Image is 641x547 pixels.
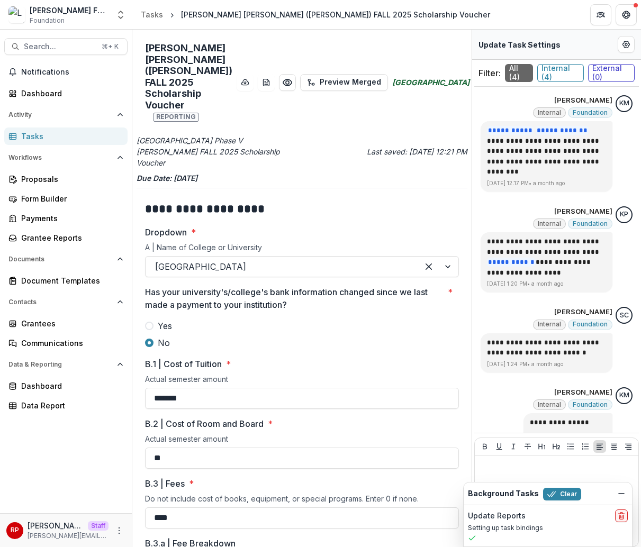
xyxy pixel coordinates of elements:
[564,440,577,453] button: Bullet List
[21,174,119,185] div: Proposals
[4,315,128,332] a: Grantees
[619,392,629,399] div: Kate Morris
[145,477,185,490] p: B.3 | Fees
[21,131,119,142] div: Tasks
[21,338,119,349] div: Communications
[8,154,113,161] span: Workflows
[137,7,167,22] a: Tasks
[554,387,612,398] p: [PERSON_NAME]
[145,358,222,370] p: B.1 | Cost of Tuition
[141,9,163,20] div: Tasks
[4,272,128,289] a: Document Templates
[21,400,119,411] div: Data Report
[28,520,84,531] p: [PERSON_NAME]
[8,361,113,368] span: Data & Reporting
[8,298,113,306] span: Contacts
[21,232,119,243] div: Grantee Reports
[536,440,548,453] button: Heading 1
[8,6,25,23] img: Lavelle Fund for the Blind
[137,135,300,168] p: [GEOGRAPHIC_DATA] Phase V [PERSON_NAME] FALL 2025 Scholarship Voucher
[145,42,232,122] h2: [PERSON_NAME] [PERSON_NAME] ([PERSON_NAME]) FALL 2025 Scholarship Voucher
[21,193,119,204] div: Form Builder
[538,321,561,328] span: Internal
[4,334,128,352] a: Communications
[258,74,275,91] button: download-word-button
[4,294,128,311] button: Open Contacts
[538,109,561,116] span: Internal
[88,521,109,531] p: Staff
[4,85,128,102] a: Dashboard
[4,149,128,166] button: Open Workflows
[487,360,606,368] p: [DATE] 1:24 PM • a month ago
[21,275,119,286] div: Document Templates
[21,88,119,99] div: Dashboard
[237,74,254,91] button: download-button
[620,312,629,319] div: Sandra Ching
[507,440,520,453] button: Italicize
[145,243,459,256] div: A | Name of College or University
[538,401,561,408] span: Internal
[543,488,581,500] button: Clear
[590,4,611,25] button: Partners
[137,7,494,22] nav: breadcrumb
[487,179,606,187] p: [DATE] 12:17 PM • a month ago
[113,4,128,25] button: Open entity switcher
[4,397,128,414] a: Data Report
[468,523,628,533] p: Setting up task bindings
[616,4,637,25] button: Get Help
[4,251,128,268] button: Open Documents
[8,256,113,263] span: Documents
[573,109,608,116] span: Foundation
[158,336,170,349] span: No
[479,39,561,50] p: Update Task Settings
[554,206,612,217] p: [PERSON_NAME]
[11,527,19,534] div: Ruthwick Pathireddy
[4,229,128,247] a: Grantee Reports
[619,100,629,107] div: Kate Morris
[420,258,437,275] div: Clear selected options
[615,487,628,500] button: Dismiss
[145,226,187,239] p: Dropdown
[21,380,119,391] div: Dashboard
[618,36,635,53] button: Edit Form Settings
[137,172,467,184] p: Due Date: [DATE]
[479,67,501,79] p: Filter:
[8,111,113,118] span: Activity
[554,307,612,317] p: [PERSON_NAME]
[4,170,128,188] a: Proposals
[113,524,125,537] button: More
[537,64,583,82] span: Internal ( 4 )
[145,494,459,507] div: Do not include cost of books, equipment, or special programs. Enter 0 if none.
[154,113,198,121] span: Reporting
[30,5,109,16] div: [PERSON_NAME] Fund for the Blind
[588,64,635,82] span: External ( 0 )
[538,220,561,227] span: Internal
[145,375,459,388] div: Actual semester amount
[4,377,128,395] a: Dashboard
[493,440,505,453] button: Underline
[579,440,592,453] button: Ordered List
[550,440,563,453] button: Heading 2
[145,286,444,311] p: Has your university's/college's bank information changed since we last made a payment to your ins...
[4,356,128,373] button: Open Data & Reporting
[573,321,608,328] span: Foundation
[304,146,467,157] p: Last saved: [DATE] 12:21 PM
[622,440,635,453] button: Align Right
[158,320,172,332] span: Yes
[4,38,128,55] button: Search...
[479,440,491,453] button: Bold
[4,190,128,207] a: Form Builder
[554,95,612,106] p: [PERSON_NAME]
[505,64,534,82] span: All ( 4 )
[100,41,121,52] div: ⌘ + K
[300,74,388,91] button: Preview Merged
[573,401,608,408] span: Foundation
[487,280,606,288] p: [DATE] 1:20 PM • a month ago
[620,211,628,218] div: Khanh Phan
[4,106,128,123] button: Open Activity
[21,68,123,77] span: Notifications
[145,417,264,430] p: B.2 | Cost of Room and Board
[279,74,296,91] button: Preview 41baba5e-b0ca-462d-8b33-d77bacfc011a.pdf
[593,440,606,453] button: Align Left
[468,512,526,521] h2: Update Reports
